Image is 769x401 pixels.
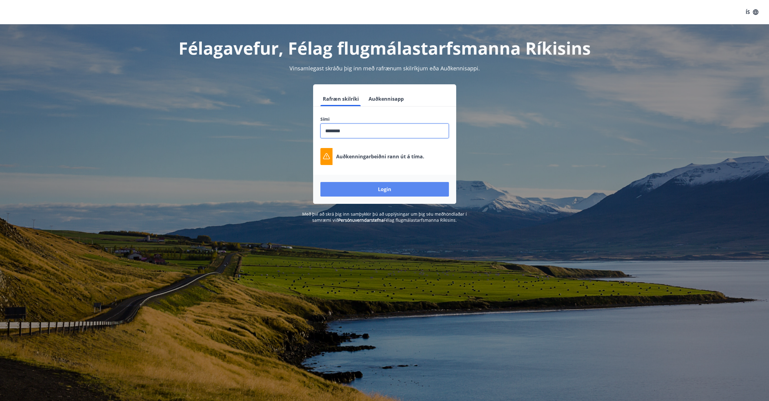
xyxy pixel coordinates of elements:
[366,92,406,106] button: Auðkennisapp
[174,36,596,59] h1: Félagavefur, Félag flugmálastarfsmanna Ríkisins
[742,7,762,18] button: ÍS
[338,217,384,223] a: Persónuverndarstefna
[336,153,424,160] p: Auðkenningarbeiðni rann út á tíma.
[302,211,467,223] span: Með því að skrá þig inn samþykkir þú að upplýsingar um þig séu meðhöndlaðar í samræmi við Félag f...
[320,182,449,197] button: Login
[320,116,449,122] label: Sími
[320,92,361,106] button: Rafræn skilríki
[289,65,480,72] span: Vinsamlegast skráðu þig inn með rafrænum skilríkjum eða Auðkennisappi.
